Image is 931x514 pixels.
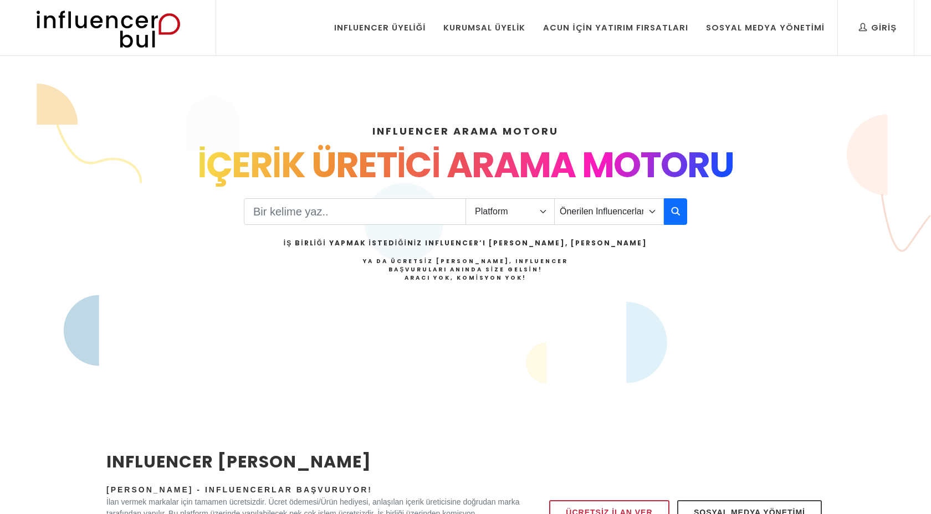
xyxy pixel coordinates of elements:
[706,22,825,34] div: Sosyal Medya Yönetimi
[106,449,520,474] h2: INFLUENCER [PERSON_NAME]
[284,238,647,248] h2: İş Birliği Yapmak İstediğiniz Influencer’ı [PERSON_NAME], [PERSON_NAME]
[106,485,372,494] span: [PERSON_NAME] - Influencerlar Başvuruyor!
[443,22,525,34] div: Kurumsal Üyelik
[859,22,897,34] div: Giriş
[543,22,688,34] div: Acun İçin Yatırım Fırsatları
[106,138,825,192] div: İÇERİK ÜRETİCİ ARAMA MOTORU
[244,198,466,225] input: Search
[334,22,426,34] div: Influencer Üyeliği
[405,274,526,282] strong: Aracı Yok, Komisyon Yok!
[284,257,647,282] h4: Ya da Ücretsiz [PERSON_NAME], Influencer Başvuruları Anında Size Gelsin!
[106,124,825,138] h4: INFLUENCER ARAMA MOTORU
